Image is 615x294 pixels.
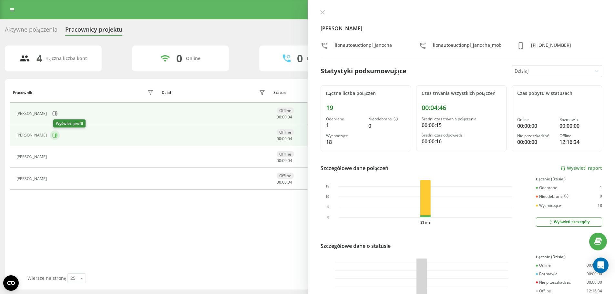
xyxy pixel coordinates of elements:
div: Pracownik [13,90,32,95]
div: Łącznie (Dzisiaj) [536,177,602,181]
span: 00 [277,179,281,185]
div: 00:00:00 [587,272,602,276]
button: Wyświetl szczegóły [536,218,602,227]
div: 00:04:46 [422,104,501,112]
div: Online [186,56,200,61]
div: Status [273,90,286,95]
span: 04 [288,136,292,141]
button: Open CMP widget [3,275,19,291]
div: 18 [598,203,602,208]
div: [PHONE_NUMBER] [531,42,571,51]
div: [PERSON_NAME] [16,133,48,137]
div: lionautoauctionpl_janocha_mob [433,42,502,51]
div: Łączna liczba kont [46,56,87,61]
div: 00:00:00 [587,263,602,268]
div: Online [517,117,554,122]
div: Łączna liczba połączeń [326,91,405,96]
div: 12:16:34 [559,138,597,146]
div: Szczegółowe dane o statusie [321,242,391,250]
div: : : [277,137,292,141]
span: 00 [282,114,287,120]
div: Rozmawia [559,117,597,122]
div: 1 [600,186,602,190]
div: Offline [536,289,551,293]
span: 00 [282,158,287,163]
div: [PERSON_NAME] [16,111,48,116]
div: Wychodzące [326,134,363,138]
div: Offline [277,129,294,135]
h4: [PERSON_NAME] [321,25,602,32]
div: Nie przeszkadzać [536,280,571,285]
div: Dział [162,90,171,95]
span: 00 [277,158,281,163]
div: 0 [176,52,182,65]
div: Aktywne połączenia [5,26,57,36]
div: Offline [277,151,294,157]
div: Czas trwania wszystkich połączeń [422,91,501,96]
div: Statystyki podsumowujące [321,66,406,76]
div: Średni czas odpowiedzi [422,133,501,137]
text: 15 [325,185,329,188]
div: 0 [297,52,303,65]
div: Nie przeszkadzać [517,134,554,138]
span: 04 [288,114,292,120]
div: Offline [277,107,294,114]
div: 00:00:16 [422,137,501,145]
div: Wyświetl profil [53,119,86,127]
div: Odebrane [536,186,557,190]
span: 00 [277,136,281,141]
div: 19 [326,104,405,112]
div: lionautoauctionpl_janocha [335,42,392,51]
div: [PERSON_NAME] [16,177,48,181]
span: 00 [282,136,287,141]
div: Rozmawia [536,272,558,276]
div: Wyświetl szczegóły [548,219,589,225]
span: 00 [282,179,287,185]
text: 0 [327,216,329,219]
div: 00:00:00 [559,122,597,130]
div: 00:00:00 [517,122,554,130]
a: Wyświetl raport [560,166,602,171]
div: 0 [368,122,405,130]
span: 04 [288,158,292,163]
div: Open Intercom Messenger [593,258,609,273]
text: 23 wrz [420,221,430,224]
div: Czas pobytu w statusach [517,91,597,96]
div: [PERSON_NAME] [16,155,48,159]
span: 00 [277,114,281,120]
text: 10 [325,195,329,198]
div: Odebrane [326,117,363,121]
div: Łącznie (Dzisiaj) [536,255,602,259]
div: Nieodebrane [368,117,405,122]
div: : : [277,115,292,119]
span: Wiersze na stronę [27,275,66,281]
div: Rozmawiają [307,56,333,61]
div: 12:16:34 [587,289,602,293]
div: : : [277,180,292,185]
div: 00:00:15 [422,121,501,129]
div: 00:00:00 [587,280,602,285]
div: Średni czas trwania połączenia [422,117,501,121]
div: Pracownicy projektu [65,26,122,36]
div: 4 [36,52,42,65]
text: 5 [327,205,329,209]
div: : : [277,158,292,163]
span: 04 [288,179,292,185]
div: 0 [600,194,602,199]
div: 25 [70,275,76,281]
div: Offline [277,173,294,179]
div: 00:00:00 [517,138,554,146]
div: 18 [326,138,363,146]
div: Szczegółowe dane połączeń [321,164,389,172]
div: Offline [559,134,597,138]
div: Online [536,263,551,268]
div: Nieodebrane [536,194,569,199]
div: Wychodzące [536,203,561,208]
div: 1 [326,121,363,129]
